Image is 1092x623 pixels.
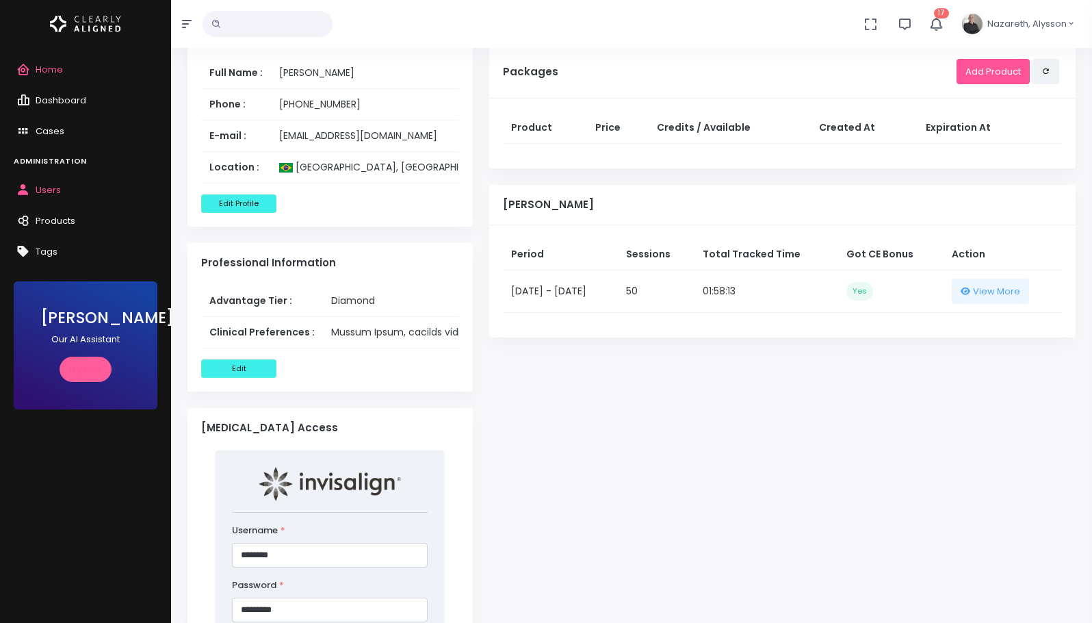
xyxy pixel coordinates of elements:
[36,214,75,227] span: Products
[36,94,86,107] span: Dashboard
[694,270,838,312] td: 01:58:13
[279,163,293,173] img: br.svg
[503,66,957,78] h5: Packages
[323,316,792,348] td: Mussum Ipsum, cacilds vidis litro abertis. Interessantiss quisso pudia ce receita [PERSON_NAME]
[50,10,121,38] img: Logo Horizontal
[271,88,510,120] td: [PHONE_NUMBER]
[271,120,510,151] td: [EMAIL_ADDRESS][DOMAIN_NAME]
[649,112,811,144] th: Credits / Available
[918,112,1037,144] th: Expiration At
[957,59,1030,84] a: Add Product
[201,88,271,120] th: Phone :
[503,239,619,270] th: Period
[201,58,271,89] th: Full Name :
[987,17,1067,31] span: Nazareth, Alysson
[618,239,694,270] th: Sessions
[36,183,61,196] span: Users
[323,285,792,317] td: Diamond
[944,239,1062,270] th: Action
[811,112,918,144] th: Created At
[36,125,64,138] span: Cases
[973,285,1020,298] span: View More
[36,245,57,258] span: Tags
[259,467,401,501] img: invisalign-home-primary-logo.png
[960,12,985,36] img: Header Avatar
[201,257,459,269] h4: Professional Information
[41,333,130,346] p: Our AI Assistant
[503,112,588,144] th: Product
[838,239,943,270] th: Got CE Bonus
[201,285,323,317] th: Advantage Tier :
[846,282,873,301] span: Yes
[271,58,510,89] td: [PERSON_NAME]
[232,578,284,592] label: Password
[271,151,510,183] td: [GEOGRAPHIC_DATA], [GEOGRAPHIC_DATA]
[201,316,323,348] th: Clinical Preferences :
[201,422,459,434] h4: [MEDICAL_DATA] Access
[952,279,1030,304] button: View More
[201,359,276,378] button: Edit
[618,270,694,312] td: 50
[232,524,285,537] label: Username
[201,151,271,183] th: Location :
[201,194,276,213] button: Edit Profile
[41,309,130,327] h3: [PERSON_NAME]
[587,112,649,144] th: Price
[934,8,949,18] span: 17
[60,357,112,382] a: Try now
[503,199,1062,211] h5: [PERSON_NAME]
[503,270,619,312] td: [DATE] - [DATE]
[201,120,271,151] th: E-mail :
[36,63,63,76] span: Home
[694,239,838,270] th: Total Tracked Time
